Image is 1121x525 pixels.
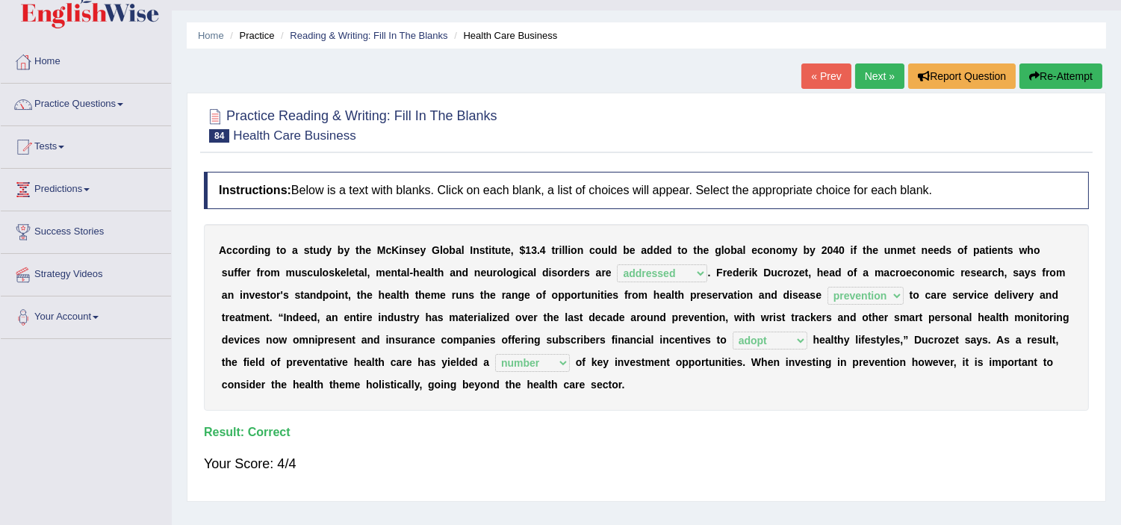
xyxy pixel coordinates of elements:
[833,244,839,256] b: 4
[985,244,989,256] b: t
[228,289,235,301] b: n
[414,244,420,256] b: e
[752,267,758,279] b: k
[425,267,431,279] b: a
[851,244,854,256] b: i
[409,244,414,256] b: s
[237,267,241,279] b: f
[270,289,277,301] b: o
[769,244,776,256] b: n
[403,289,409,301] b: h
[564,267,568,279] b: r
[329,289,335,301] b: o
[749,267,752,279] b: i
[827,244,833,256] b: 0
[222,267,228,279] b: s
[401,267,407,279] b: a
[450,267,456,279] b: a
[723,267,727,279] b: r
[601,267,605,279] b: r
[367,289,373,301] b: e
[980,244,986,256] b: a
[533,267,536,279] b: l
[555,244,559,256] b: r
[1,41,171,78] a: Home
[329,267,335,279] b: s
[715,244,721,256] b: g
[456,244,462,256] b: a
[697,244,704,256] b: h
[584,267,590,279] b: s
[300,289,304,301] b: t
[385,289,391,301] b: e
[721,244,724,256] b: l
[520,244,526,256] b: $
[992,267,998,279] b: c
[884,244,891,256] b: u
[763,267,771,279] b: D
[988,267,992,279] b: r
[822,244,827,256] b: 2
[249,289,255,301] b: v
[249,244,255,256] b: d
[1046,267,1049,279] b: r
[934,244,940,256] b: e
[232,244,238,256] b: c
[571,244,577,256] b: o
[1013,267,1019,279] b: s
[233,128,355,143] small: Health Care Business
[528,267,534,279] b: a
[1,254,171,291] a: Strategy Videos
[280,244,287,256] b: o
[307,267,313,279] b: c
[359,244,366,256] b: h
[402,244,409,256] b: n
[982,267,988,279] b: a
[495,244,502,256] b: u
[349,267,355,279] b: e
[855,63,904,89] a: Next »
[835,267,842,279] b: d
[998,244,1004,256] b: n
[355,244,359,256] b: t
[335,267,341,279] b: k
[276,244,280,256] b: t
[757,244,763,256] b: c
[989,244,992,256] b: i
[677,244,681,256] b: t
[522,267,528,279] b: c
[397,267,401,279] b: t
[479,244,485,256] b: s
[739,267,745,279] b: e
[1007,244,1013,256] b: s
[338,244,344,256] b: b
[377,244,386,256] b: M
[733,267,739,279] b: d
[397,289,400,301] b: l
[450,28,557,43] li: Health Care Business
[310,289,317,301] b: n
[559,244,562,256] b: i
[385,244,391,256] b: c
[497,267,503,279] b: o
[1025,267,1031,279] b: y
[219,244,226,256] b: A
[577,244,584,256] b: n
[243,289,249,301] b: n
[931,267,937,279] b: o
[763,244,770,256] b: o
[1019,63,1102,89] button: Re-Attempt
[204,172,1089,209] h4: Below is a text with blanks. Click on each blank, a list of choices will appear. Select the appro...
[890,244,897,256] b: n
[777,267,783,279] b: c
[264,267,271,279] b: o
[589,244,595,256] b: c
[799,267,805,279] b: e
[283,289,289,301] b: s
[847,267,854,279] b: o
[1019,267,1025,279] b: a
[365,244,371,256] b: e
[344,244,350,256] b: y
[456,267,462,279] b: n
[623,244,630,256] b: b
